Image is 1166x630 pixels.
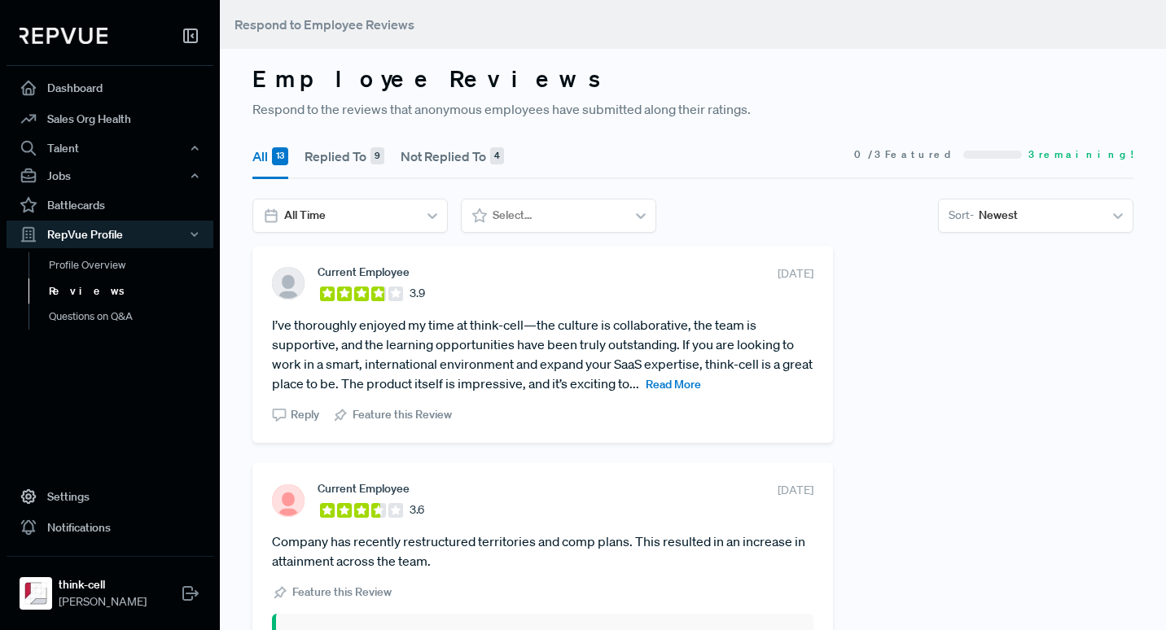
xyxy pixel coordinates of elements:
[646,377,701,392] span: Read More
[370,147,384,165] div: 9
[291,406,319,423] span: Reply
[854,147,957,162] span: 0 / 3 Featured
[252,133,288,179] button: All 13
[490,147,504,165] div: 4
[252,65,1133,93] h3: Employee Reviews
[7,72,213,103] a: Dashboard
[235,16,414,33] span: Respond to Employee Reviews
[272,147,288,165] div: 13
[59,593,147,610] span: [PERSON_NAME]
[949,207,974,224] span: Sort -
[1028,147,1133,162] span: 3 remaining!
[305,133,384,179] button: Replied To 9
[401,133,504,179] button: Not Replied To 4
[7,556,213,617] a: think-cellthink-cell[PERSON_NAME]
[778,482,813,499] span: [DATE]
[7,134,213,162] button: Talent
[7,512,213,543] a: Notifications
[410,285,425,302] span: 3.9
[28,252,235,278] a: Profile Overview
[28,278,235,304] a: Reviews
[292,584,392,601] span: Feature this Review
[778,265,813,282] span: [DATE]
[59,576,147,593] strong: think-cell
[7,190,213,221] a: Battlecards
[252,99,1133,119] p: Respond to the reviews that anonymous employees have submitted along their ratings.
[272,532,813,571] article: Company has recently restructured territories and comp plans. This resulted in an increase in att...
[7,481,213,512] a: Settings
[23,580,49,606] img: think-cell
[7,103,213,134] a: Sales Org Health
[353,406,452,423] span: Feature this Review
[20,28,107,44] img: RepVue
[7,162,213,190] button: Jobs
[28,304,235,330] a: Questions on Q&A
[410,501,424,518] span: 3.6
[272,315,813,393] article: I’ve thoroughly enjoyed my time at think-cell—the culture is collaborative, the team is supportiv...
[318,482,410,495] span: Current Employee
[7,221,213,248] button: RepVue Profile
[318,265,410,278] span: Current Employee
